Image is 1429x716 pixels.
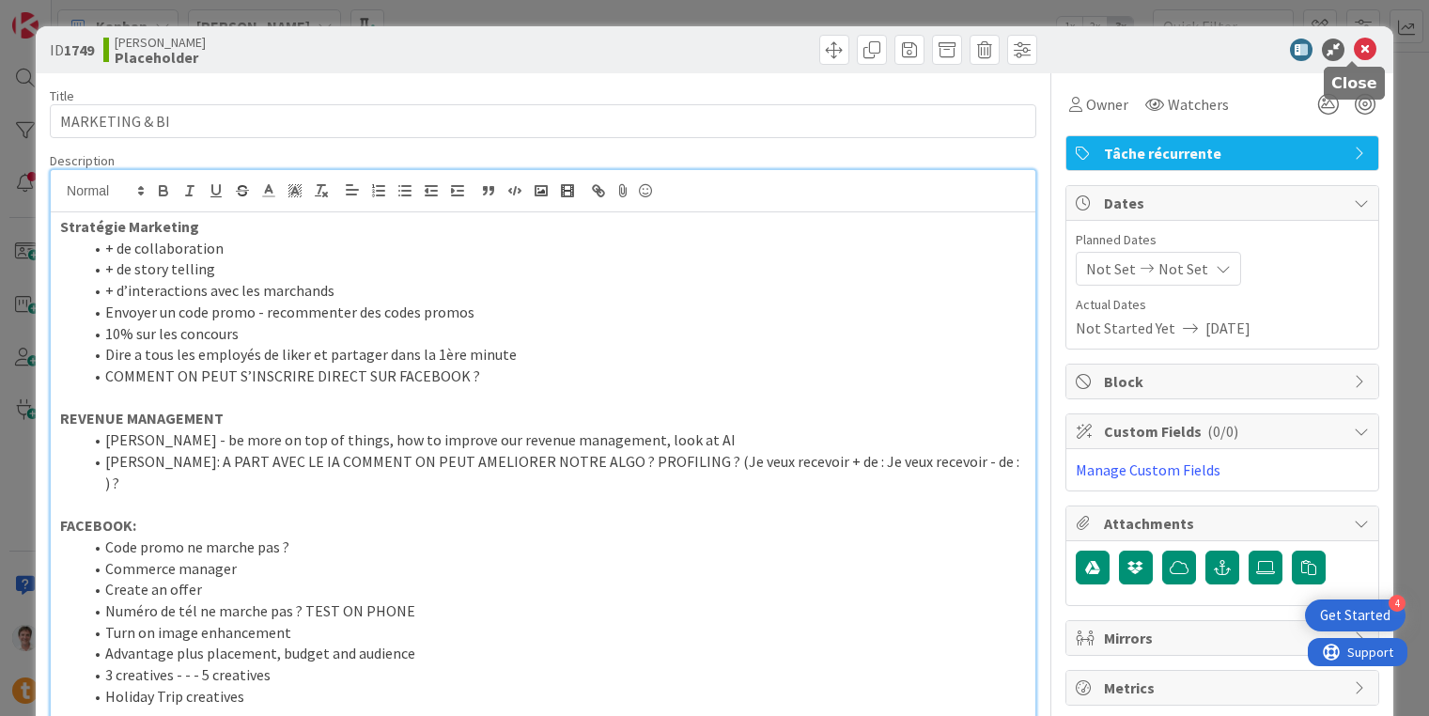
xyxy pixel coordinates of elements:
[1086,93,1128,116] span: Owner
[83,302,1026,323] li: Envoyer un code promo - recommenter des codes promos
[1104,192,1344,214] span: Dates
[1389,595,1406,612] div: 4
[83,323,1026,345] li: 10% sur les concours
[1331,74,1377,92] h5: Close
[60,217,199,236] strong: Stratégie Marketing
[83,238,1026,259] li: + de collaboration
[64,40,94,59] b: 1749
[1320,606,1390,625] div: Get Started
[39,3,85,25] span: Support
[1104,142,1344,164] span: Tâche récurrente
[1076,295,1369,315] span: Actual Dates
[83,429,1026,451] li: [PERSON_NAME] - be more on top of things, how to improve our revenue management, look at AI
[1305,599,1406,631] div: Open Get Started checklist, remaining modules: 4
[1104,370,1344,393] span: Block
[60,516,136,535] strong: FACEBOOK:
[60,409,224,428] strong: REVENUE MANAGEMENT
[1207,422,1238,441] span: ( 0/0 )
[1076,317,1175,339] span: Not Started Yet
[50,104,1036,138] input: type card name here...
[1076,230,1369,250] span: Planned Dates
[50,39,94,61] span: ID
[83,600,1026,622] li: Numéro de tél ne marche pas ? TEST ON PHONE
[83,280,1026,302] li: + d’interactions avec les marchands
[83,579,1026,600] li: Create an offer
[1086,257,1136,280] span: Not Set
[83,451,1026,493] li: [PERSON_NAME]: A PART AVEC LE IA COMMENT ON PEUT AMELIORER NOTRE ALGO ? PROFILING ? (Je veux rece...
[115,35,206,50] span: [PERSON_NAME]
[83,622,1026,644] li: Turn on image enhancement
[83,664,1026,686] li: 3 creatives - - - 5 creatives
[1076,460,1220,479] a: Manage Custom Fields
[50,152,115,169] span: Description
[1205,317,1250,339] span: [DATE]
[83,558,1026,580] li: Commerce manager
[83,686,1026,708] li: Holiday Trip creatives
[1104,677,1344,699] span: Metrics
[83,643,1026,664] li: Advantage plus placement, budget and audience
[83,537,1026,558] li: Code promo ne marche pas ?
[1158,257,1208,280] span: Not Set
[1104,420,1344,443] span: Custom Fields
[83,258,1026,280] li: + de story telling
[115,50,206,65] b: Placeholder
[1104,512,1344,535] span: Attachments
[1168,93,1229,116] span: Watchers
[1104,627,1344,649] span: Mirrors
[83,344,1026,366] li: Dire a tous les employés de liker et partager dans la 1ère minute
[83,366,1026,387] li: COMMENT ON PEUT S’INSCRIRE DIRECT SUR FACEBOOK ?
[50,87,74,104] label: Title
